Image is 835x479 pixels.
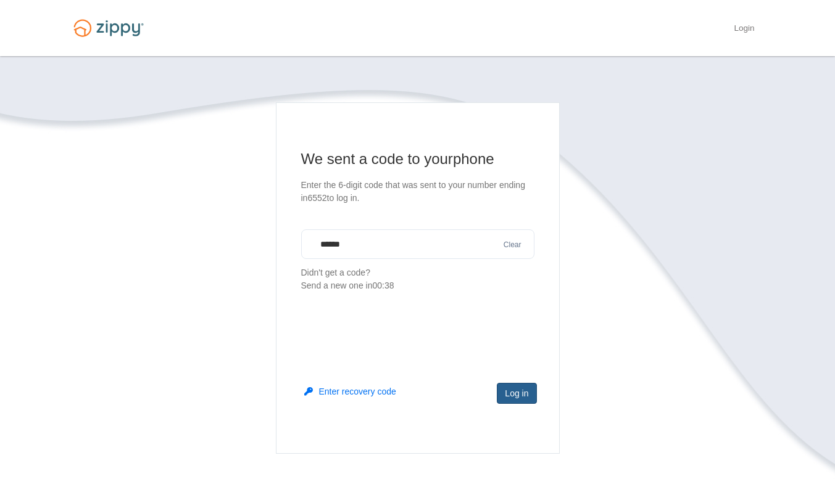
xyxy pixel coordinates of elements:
button: Enter recovery code [304,385,396,398]
h1: We sent a code to your phone [301,149,534,169]
p: Enter the 6-digit code that was sent to your number ending in 6552 to log in. [301,179,534,205]
p: Didn't get a code? [301,266,534,292]
img: Logo [66,14,151,43]
div: Send a new one in 00:38 [301,279,534,292]
button: Log in [497,383,536,404]
button: Clear [500,239,525,251]
a: Login [734,23,754,36]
